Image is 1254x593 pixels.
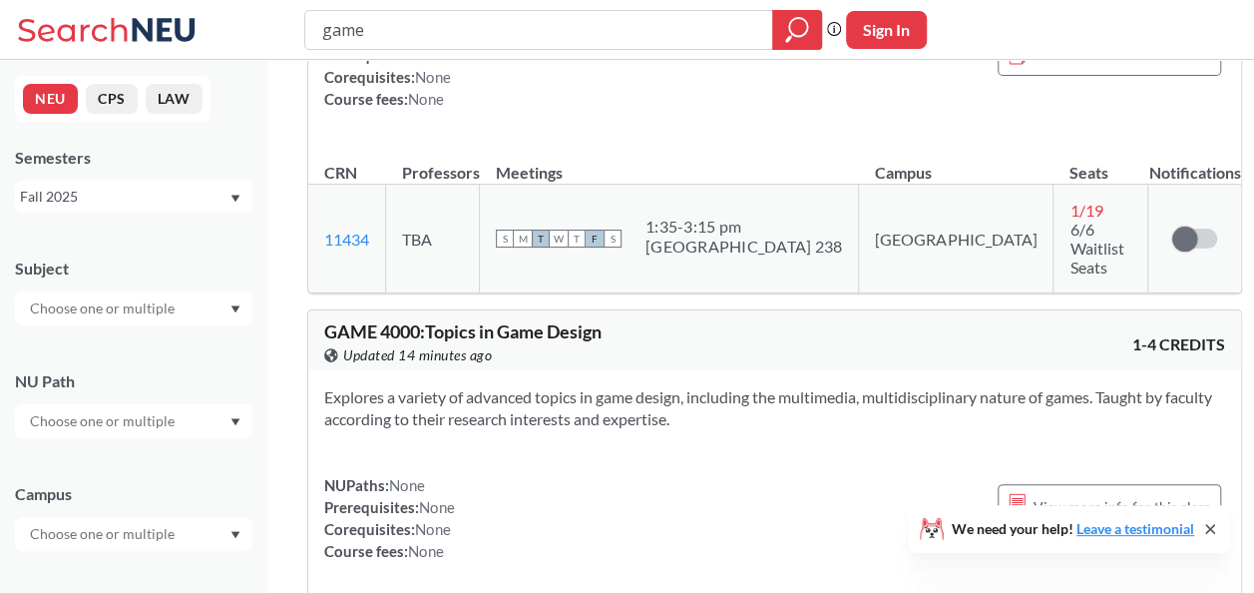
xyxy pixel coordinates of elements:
[324,230,369,249] a: 11434
[343,344,492,366] span: Updated 14 minutes ago
[1069,220,1123,277] span: 6/6 Waitlist Seats
[15,404,252,438] div: Dropdown arrow
[230,195,240,203] svg: Dropdown arrow
[15,370,252,392] div: NU Path
[1076,520,1194,537] a: Leave a testimonial
[15,147,252,169] div: Semesters
[15,258,252,280] div: Subject
[480,142,859,185] th: Meetings
[1053,142,1148,185] th: Seats
[20,409,188,433] input: Choose one or multiple
[408,542,444,560] span: None
[20,296,188,320] input: Choose one or multiple
[1034,494,1210,519] span: View more info for this class
[514,230,532,248] span: M
[86,84,138,114] button: CPS
[785,16,809,44] svg: magnifying glass
[645,217,842,237] div: 1:35 - 3:15 pm
[230,305,240,313] svg: Dropdown arrow
[415,68,451,86] span: None
[20,186,228,208] div: Fall 2025
[568,230,586,248] span: T
[952,522,1194,536] span: We need your help!
[550,230,568,248] span: W
[415,520,451,538] span: None
[15,483,252,505] div: Campus
[859,185,1053,294] td: [GEOGRAPHIC_DATA]
[604,230,622,248] span: S
[1148,142,1242,185] th: Notifications
[772,10,822,50] div: magnifying glass
[324,162,357,184] div: CRN
[230,531,240,539] svg: Dropdown arrow
[532,230,550,248] span: T
[1132,333,1225,355] span: 1-4 CREDITS
[419,498,455,516] span: None
[389,476,425,494] span: None
[146,84,203,114] button: LAW
[846,11,927,49] button: Sign In
[1069,201,1102,220] span: 1 / 19
[386,142,480,185] th: Professors
[408,90,444,108] span: None
[320,13,758,47] input: Class, professor, course number, "phrase"
[324,474,455,562] div: NUPaths: Prerequisites: Corequisites: Course fees:
[324,22,455,110] div: NUPaths: Prerequisites: Corequisites: Course fees:
[15,517,252,551] div: Dropdown arrow
[20,522,188,546] input: Choose one or multiple
[859,142,1053,185] th: Campus
[230,418,240,426] svg: Dropdown arrow
[324,320,602,342] span: GAME 4000 : Topics in Game Design
[386,185,480,294] td: TBA
[23,84,78,114] button: NEU
[324,386,1225,430] section: Explores a variety of advanced topics in game design, including the multimedia, multidisciplinary...
[15,181,252,213] div: Fall 2025Dropdown arrow
[496,230,514,248] span: S
[586,230,604,248] span: F
[645,237,842,257] div: [GEOGRAPHIC_DATA] 238
[15,292,252,325] div: Dropdown arrow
